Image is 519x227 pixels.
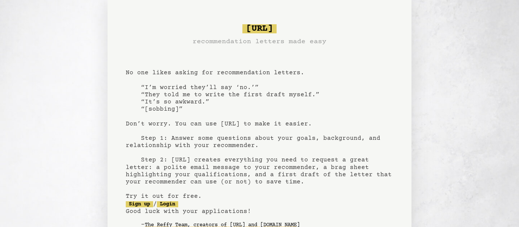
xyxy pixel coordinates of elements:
[126,201,153,207] a: Sign up
[157,201,178,207] a: Login
[242,24,277,33] span: [URL]
[193,36,326,47] h3: recommendation letters made easy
